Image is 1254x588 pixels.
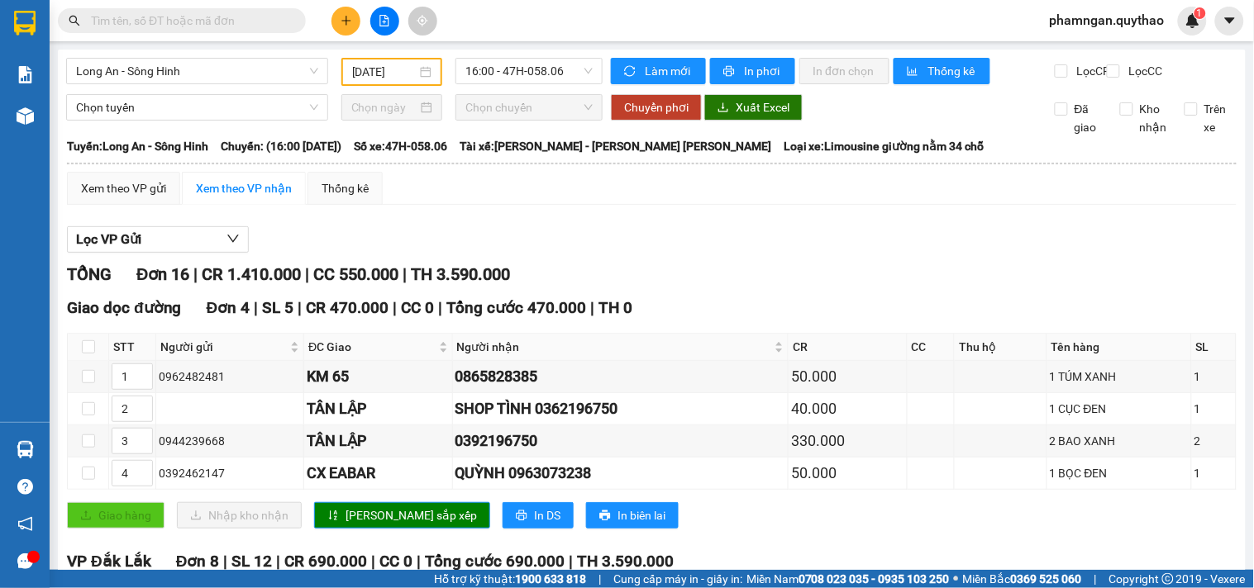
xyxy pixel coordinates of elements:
[223,552,227,571] span: |
[590,298,594,317] span: |
[408,7,437,36] button: aim
[307,429,449,453] div: TÂN LẬP
[465,95,593,120] span: Chọn chuyến
[17,107,34,125] img: warehouse-icon
[1192,334,1237,361] th: SL
[417,552,421,571] span: |
[159,432,301,450] div: 0944239668
[438,298,442,317] span: |
[379,552,412,571] span: CC 0
[307,397,449,420] div: TÂN LẬP
[434,570,586,588] span: Hỗ trợ kỹ thuật:
[176,552,220,571] span: Đơn 8
[577,552,674,571] span: TH 3.590.000
[894,58,990,84] button: bar-chartThống kê
[226,232,240,245] span: down
[352,63,417,81] input: 13/09/2025
[1011,572,1082,586] strong: 0369 525 060
[276,552,280,571] span: |
[611,94,702,121] button: Chuyển phơi
[927,62,977,80] span: Thống kê
[322,179,369,197] div: Thống kê
[455,429,785,453] div: 0392196750
[791,365,904,388] div: 50.000
[67,140,208,153] b: Tuyến: Long An - Sông Hinh
[411,264,510,284] span: TH 3.590.000
[202,264,301,284] span: CR 1.410.000
[1194,367,1233,386] div: 1
[791,462,904,485] div: 50.000
[515,572,586,586] strong: 1900 633 818
[17,66,34,83] img: solution-icon
[791,397,904,420] div: 40.000
[401,298,434,317] span: CC 0
[298,298,302,317] span: |
[736,98,789,116] span: Xuất Excel
[611,58,706,84] button: syncLàm mới
[784,137,985,155] span: Loại xe: Limousine giường nằm 34 chỗ
[379,15,390,26] span: file-add
[460,137,771,155] span: Tài xế: [PERSON_NAME] - [PERSON_NAME] [PERSON_NAME]
[262,298,293,317] span: SL 5
[1194,400,1233,418] div: 1
[159,367,301,386] div: 0962482481
[17,516,33,532] span: notification
[963,570,1082,588] span: Miền Bắc
[1123,62,1166,80] span: Lọc CC
[516,510,527,523] span: printer
[503,502,574,529] button: printerIn DS
[455,365,785,388] div: 0865828385
[955,334,1047,361] th: Thu hộ
[17,479,33,495] span: question-circle
[457,338,771,356] span: Người nhận
[67,298,182,317] span: Giao dọc đường
[284,552,367,571] span: CR 690.000
[799,58,889,84] button: In đơn chọn
[799,572,950,586] strong: 0708 023 035 - 0935 103 250
[1047,334,1192,361] th: Tên hàng
[598,570,601,588] span: |
[393,298,397,317] span: |
[569,552,573,571] span: |
[67,264,112,284] span: TỔNG
[789,334,907,361] th: CR
[908,334,956,361] th: CC
[704,94,803,121] button: downloadXuất Excel
[307,365,449,388] div: KM 65
[109,334,156,361] th: STT
[613,570,742,588] span: Cung cấp máy in - giấy in:
[599,510,611,523] span: printer
[791,429,904,453] div: 330.000
[67,502,164,529] button: uploadGiao hàng
[136,264,189,284] span: Đơn 16
[718,102,729,115] span: download
[1037,10,1178,31] span: phamngan.quythao
[907,65,921,78] span: bar-chart
[91,12,286,30] input: Tìm tên, số ĐT hoặc mã đơn
[1194,464,1233,482] div: 1
[403,264,407,284] span: |
[417,15,428,26] span: aim
[177,502,302,529] button: downloadNhập kho nhận
[14,11,36,36] img: logo-vxr
[67,226,249,253] button: Lọc VP Gửi
[1094,570,1097,588] span: |
[1050,432,1189,450] div: 2 BAO XANH
[327,510,339,523] span: sort-ascending
[67,552,151,571] span: VP Đắk Lắk
[81,179,166,197] div: Xem theo VP gửi
[307,462,449,485] div: CX EABAR
[455,397,785,420] div: SHOP TÌNH 0362196750
[598,298,632,317] span: TH 0
[534,506,560,524] span: In DS
[159,464,301,482] div: 0392462147
[446,298,586,317] span: Tổng cước 470.000
[1050,400,1189,418] div: 1 CỤC ĐEN
[465,59,593,83] span: 16:00 - 47H-058.06
[1133,100,1174,136] span: Kho nhận
[371,552,375,571] span: |
[1068,100,1108,136] span: Đã giao
[1050,464,1189,482] div: 1 BỌC ĐEN
[1223,13,1237,28] span: caret-down
[744,62,782,80] span: In phơi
